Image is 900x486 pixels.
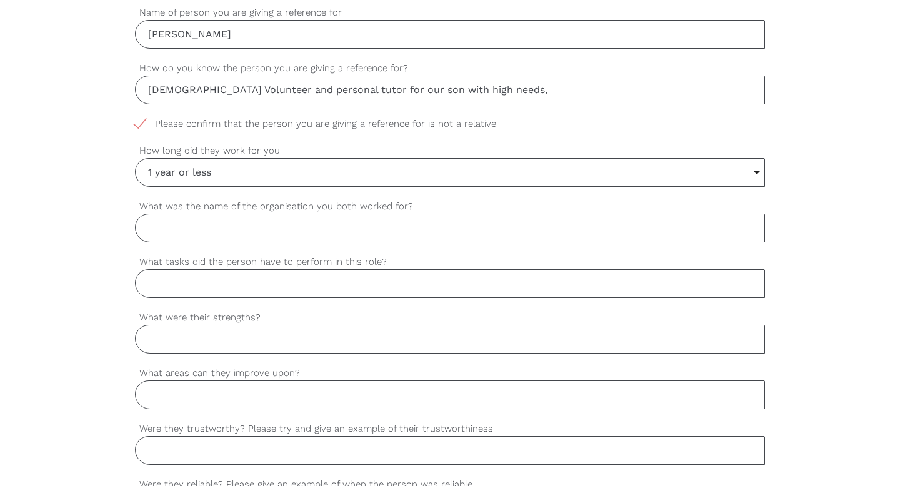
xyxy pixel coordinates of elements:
label: What were their strengths? [135,310,765,325]
span: Please confirm that the person you are giving a reference for is not a relative [135,117,520,131]
label: What areas can they improve upon? [135,366,765,380]
label: How do you know the person you are giving a reference for? [135,61,765,76]
label: How long did they work for you [135,144,765,158]
label: What tasks did the person have to perform in this role? [135,255,765,269]
label: Name of person you are giving a reference for [135,6,765,20]
label: Were they trustworthy? Please try and give an example of their trustworthiness [135,422,765,436]
label: What was the name of the organisation you both worked for? [135,199,765,214]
